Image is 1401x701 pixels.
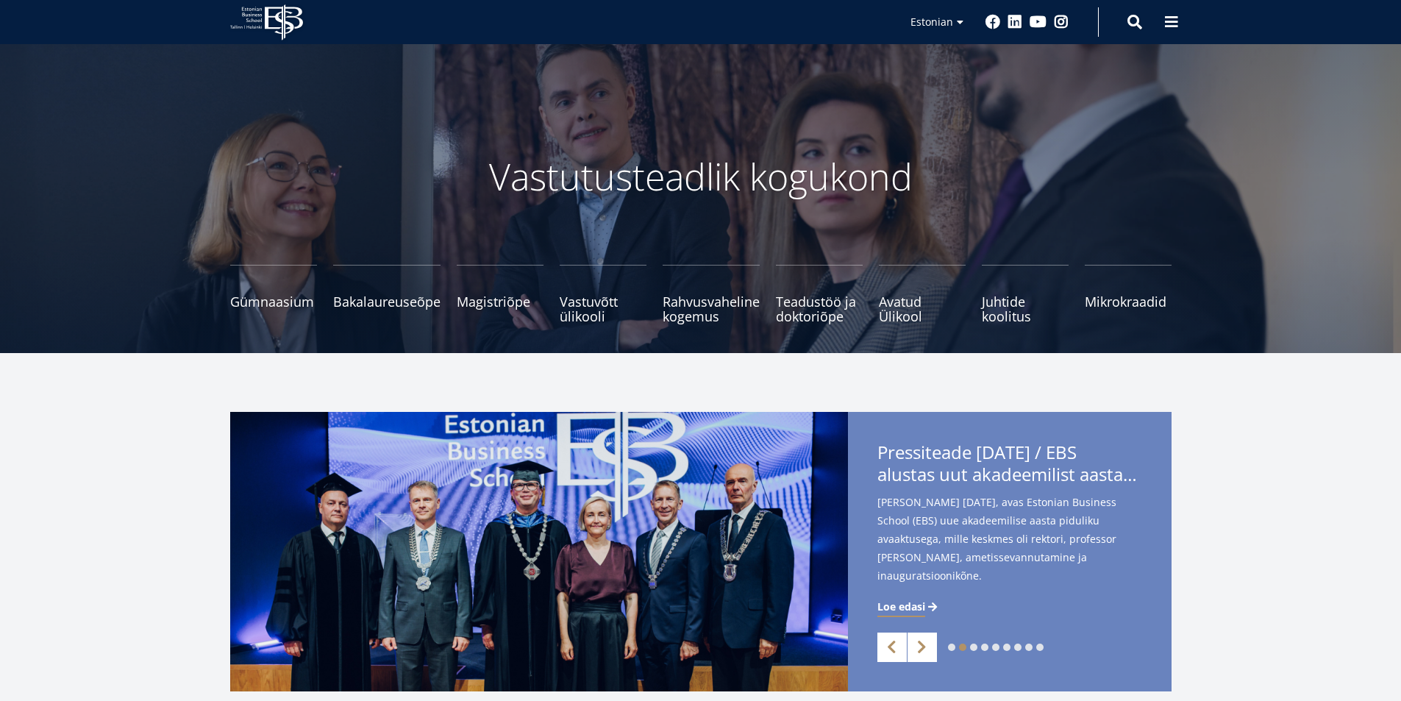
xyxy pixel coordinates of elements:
[982,294,1069,324] span: Juhtide koolitus
[908,633,937,662] a: Next
[311,154,1091,199] p: Vastutusteadlik kogukond
[1025,644,1033,651] a: 8
[985,15,1000,29] a: Facebook
[1054,15,1069,29] a: Instagram
[877,463,1142,485] span: alustas uut akadeemilist aastat rektor [PERSON_NAME] ametissevannutamisega - teise ametiaja keskm...
[663,294,760,324] span: Rahvusvaheline kogemus
[776,294,863,324] span: Teadustöö ja doktoriõpe
[877,633,907,662] a: Previous
[1014,644,1022,651] a: 7
[333,265,441,324] a: Bakalaureuseõpe
[333,294,441,309] span: Bakalaureuseõpe
[1003,644,1010,651] a: 6
[1008,15,1022,29] a: Linkedin
[560,294,646,324] span: Vastuvõtt ülikooli
[879,265,966,324] a: Avatud Ülikool
[982,265,1069,324] a: Juhtide koolitus
[1030,15,1047,29] a: Youtube
[776,265,863,324] a: Teadustöö ja doktoriõpe
[230,294,317,309] span: Gümnaasium
[877,493,1142,608] span: [PERSON_NAME] [DATE], avas Estonian Business School (EBS) uue akadeemilise aasta piduliku avaaktu...
[663,265,760,324] a: Rahvusvaheline kogemus
[948,644,955,651] a: 1
[970,644,977,651] a: 3
[457,294,543,309] span: Magistriõpe
[1085,294,1172,309] span: Mikrokraadid
[981,644,988,651] a: 4
[877,599,940,614] a: Loe edasi
[877,599,925,614] span: Loe edasi
[457,265,543,324] a: Magistriõpe
[230,265,317,324] a: Gümnaasium
[1036,644,1044,651] a: 9
[879,294,966,324] span: Avatud Ülikool
[1085,265,1172,324] a: Mikrokraadid
[230,412,848,691] img: a
[560,265,646,324] a: Vastuvõtt ülikooli
[992,644,999,651] a: 5
[959,644,966,651] a: 2
[877,441,1142,490] span: Pressiteade [DATE] / EBS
